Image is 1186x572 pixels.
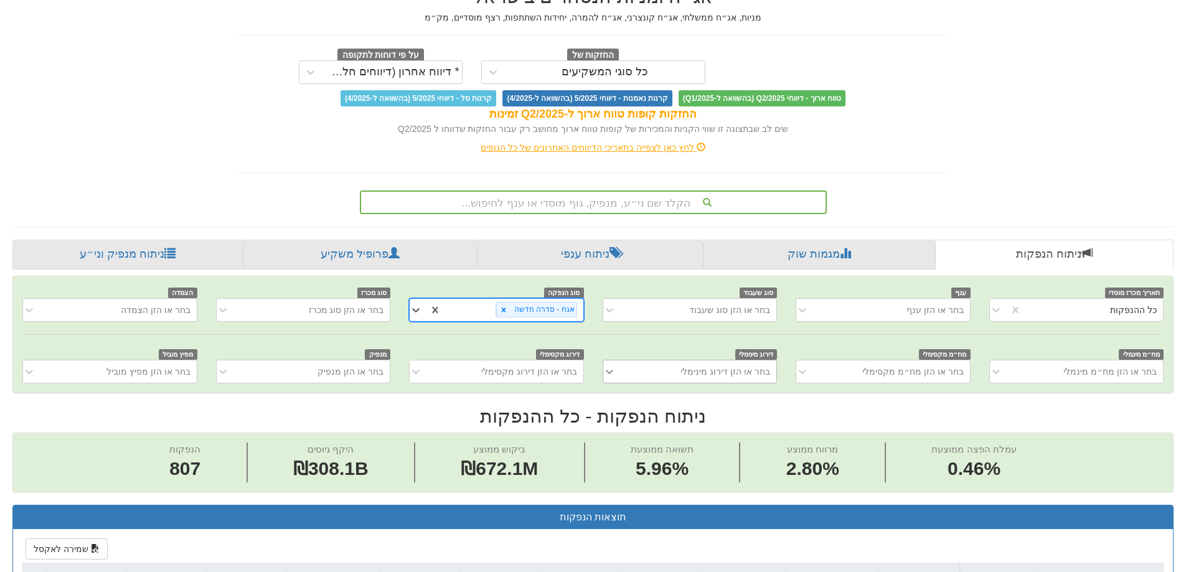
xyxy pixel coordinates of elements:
[293,458,369,479] span: ₪308.1B
[318,365,384,378] div: בחר או הזן מנפיק
[787,444,838,454] span: מרווח ממוצע
[786,456,839,482] span: 2.80%
[567,49,619,62] span: החזקות של
[951,288,971,298] span: ענף
[481,365,577,378] div: בחר או הזן דירוג מקסימלי
[169,456,200,482] span: 807
[238,106,948,123] div: החזקות קופות טווח ארוך ל-Q2/2025 זמינות
[308,444,354,454] span: היקף גיוסים
[631,444,694,454] span: תשואה ממוצעת
[906,304,964,316] div: בחר או הזן ענף
[680,365,770,378] div: בחר או הזן דירוג מינימלי
[473,444,525,454] span: ביקוש ממוצע
[862,365,964,378] div: בחר או הזן מח״מ מקסימלי
[631,456,694,482] span: 5.96%
[1105,288,1164,298] span: תאריך מכרז מוסדי
[238,123,948,135] div: שים לב שבתצוגה זו שווי הקניות והמכירות של קופות טווח ארוך מחושב רק עבור החזקות שדווחו ל Q2/2025
[341,90,496,106] span: קרנות סל - דיווחי 5/2025 (בהשוואה ל-4/2025)
[365,349,390,360] span: מנפיק
[1110,304,1157,316] div: כל ההנפקות
[12,240,243,270] a: ניתוח מנפיק וני״ע
[562,66,648,78] div: כל סוגי המשקיעים
[536,349,584,360] span: דירוג מקסימלי
[168,288,197,298] span: הצמדה
[361,192,826,213] div: הקלד שם ני״ע, מנפיק, גוף מוסדי או ענף לחיפוש...
[740,288,778,298] span: סוג שעבוד
[1063,365,1157,378] div: בחר או הזן מח״מ מינמלי
[689,304,770,316] div: בחר או הזן סוג שעבוד
[309,304,384,316] div: בחר או הזן סוג מכרז
[159,349,197,360] span: מפיץ מוביל
[238,13,948,22] h5: מניות, אג״ח ממשלתי, אג״ח קונצרני, אג״ח להמרה, יחידות השתתפות, רצף מוסדיים, מק״מ
[22,512,1164,523] h3: תוצאות הנפקות
[735,349,778,360] span: דירוג מינימלי
[12,406,1174,426] h2: ניתוח הנפקות - כל ההנפקות
[935,240,1174,270] a: ניתוח הנפקות
[679,90,845,106] span: טווח ארוך - דיווחי Q2/2025 (בהשוואה ל-Q1/2025)
[337,49,424,62] span: על פי דוחות לתקופה
[357,288,391,298] span: סוג מכרז
[478,240,704,270] a: ניתוח ענפי
[544,288,584,298] span: סוג הנפקה
[502,90,672,106] span: קרנות נאמנות - דיווחי 5/2025 (בהשוואה ל-4/2025)
[121,304,191,316] div: בחר או הזן הצמדה
[325,66,459,78] div: * דיווח אחרון (דיווחים חלקיים)
[931,444,1016,454] span: עמלת הפצה ממוצעת
[106,365,191,378] div: בחר או הזן מפיץ מוביל
[243,240,477,270] a: פרופיל משקיע
[511,302,577,317] div: אגח - סדרה חדשה
[461,458,538,479] span: ₪672.1M
[169,444,200,454] span: הנפקות
[704,240,934,270] a: מגמות שוק
[1119,349,1164,360] span: מח״מ מינמלי
[229,141,958,154] div: לחץ כאן לצפייה בתאריכי הדיווחים האחרונים של כל הגופים
[931,456,1016,482] span: 0.46%
[919,349,971,360] span: מח״מ מקסימלי
[26,538,108,560] button: שמירה לאקסל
